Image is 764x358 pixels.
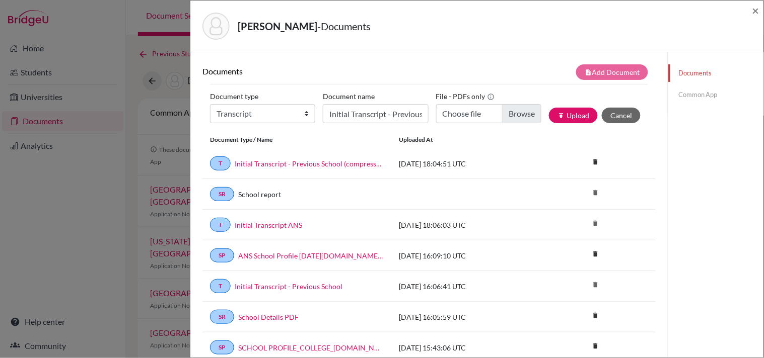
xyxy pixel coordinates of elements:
[391,135,542,144] div: Uploaded at
[238,189,281,200] a: School report
[323,88,375,104] label: Document name
[588,309,603,323] a: delete
[317,20,371,32] span: - Documents
[210,310,234,324] a: SR
[588,308,603,323] i: delete
[238,342,384,353] a: SCHOOL PROFILE_COLLEGE_[DOMAIN_NAME]_wide
[752,5,759,17] button: Close
[238,250,384,261] a: ANS School Profile [DATE][DOMAIN_NAME][DATE]_wide
[210,340,234,354] a: SP
[588,246,603,261] i: delete
[585,69,592,76] i: note_add
[752,3,759,18] span: ×
[238,312,299,322] a: School Details PDF
[588,340,603,353] a: delete
[588,185,603,200] i: delete
[235,158,384,169] a: Initial Transcript - Previous School (compressed)
[210,187,234,201] a: SR
[210,279,231,293] a: T
[588,156,603,169] a: delete
[588,154,603,169] i: delete
[588,216,603,231] i: delete
[668,64,763,82] a: Documents
[588,338,603,353] i: delete
[210,218,231,232] a: T
[235,281,342,292] a: Initial Transcript - Previous School
[391,312,542,322] div: [DATE] 16:05:59 UTC
[576,64,648,80] button: note_addAdd Document
[235,220,302,230] a: Initial Transcript ANS
[558,112,565,119] i: publish
[602,108,641,123] button: Cancel
[436,88,495,104] label: File - PDFs only
[391,250,542,261] div: [DATE] 16:09:10 UTC
[668,86,763,104] a: Common App
[588,277,603,292] i: delete
[549,108,598,123] button: publishUpload
[202,66,429,76] h6: Documents
[210,88,258,104] label: Document type
[210,156,231,170] a: T
[202,135,391,144] div: Document Type / Name
[210,248,234,262] a: SP
[238,20,317,32] strong: [PERSON_NAME]
[391,281,542,292] div: [DATE] 16:06:41 UTC
[391,220,542,230] div: [DATE] 18:06:03 UTC
[588,248,603,261] a: delete
[391,158,542,169] div: [DATE] 18:04:51 UTC
[391,342,542,353] div: [DATE] 15:43:06 UTC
